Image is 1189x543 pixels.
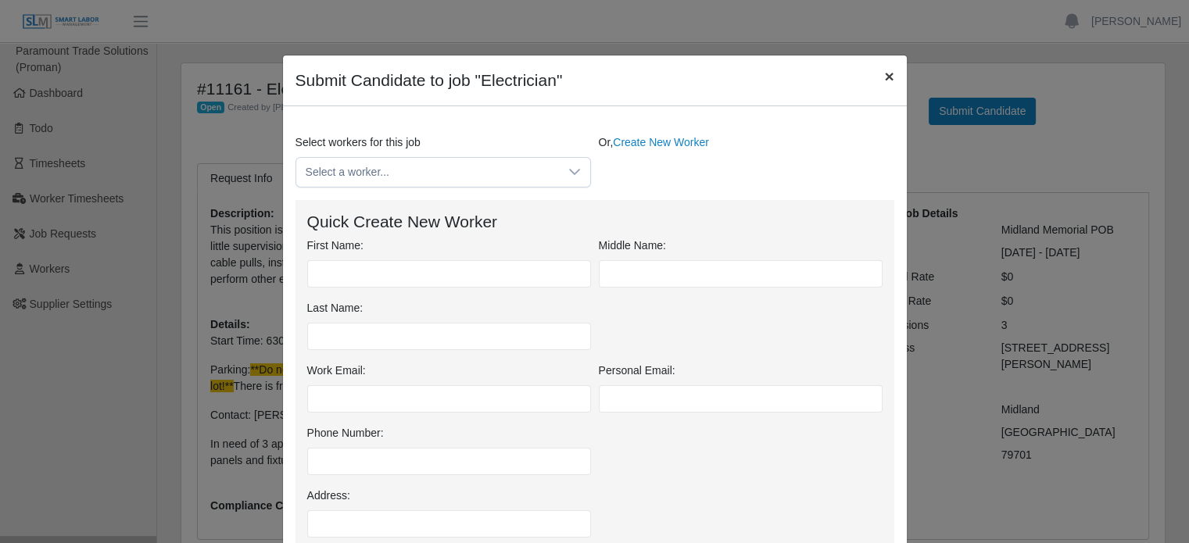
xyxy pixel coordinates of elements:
span: Select a worker... [296,158,559,187]
h4: Quick Create New Worker [307,212,883,231]
label: Address: [307,488,350,504]
label: Personal Email: [599,363,675,379]
label: First Name: [307,238,364,254]
div: Or, [595,134,898,188]
h4: Submit Candidate to job "Electrician" [295,68,563,93]
label: Middle Name: [599,238,666,254]
label: Last Name: [307,300,364,316]
button: Close [872,55,906,97]
label: Select workers for this job [295,134,421,151]
body: Rich Text Area. Press ALT-0 for help. [13,13,583,30]
span: × [884,67,894,85]
a: Create New Worker [613,136,709,148]
label: Phone Number: [307,425,384,441]
label: Work Email: [307,363,366,379]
